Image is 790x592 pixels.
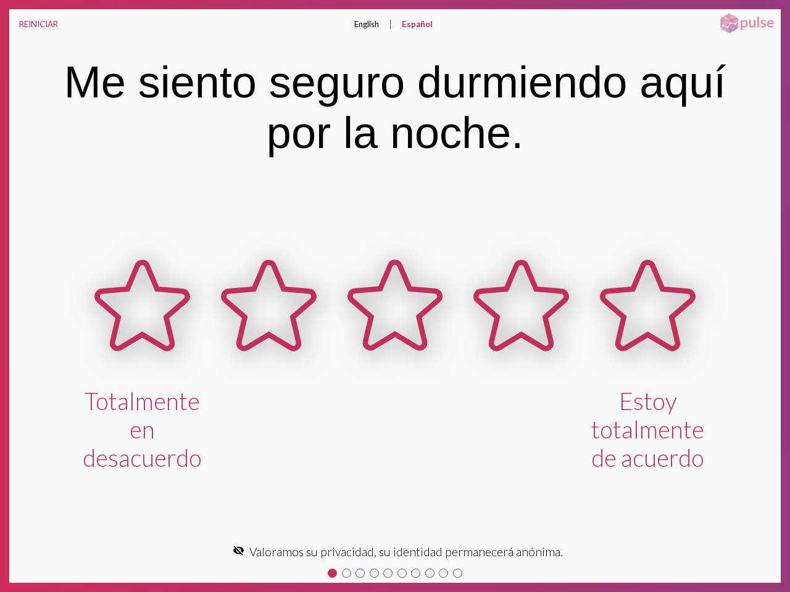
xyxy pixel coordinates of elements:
[27,57,763,158] div: Me siento seguro durmiendo aquí por la noche.
[9,9,68,39] button: REINICIAR
[249,545,563,559] span: Valoramos su privacidad, su identidad permanecerá anónima.
[716,12,778,35] img: pulsehorizontalsmall.png
[233,545,244,556] mat-icon: visibility_off
[392,9,443,39] button: Español
[344,9,389,39] button: English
